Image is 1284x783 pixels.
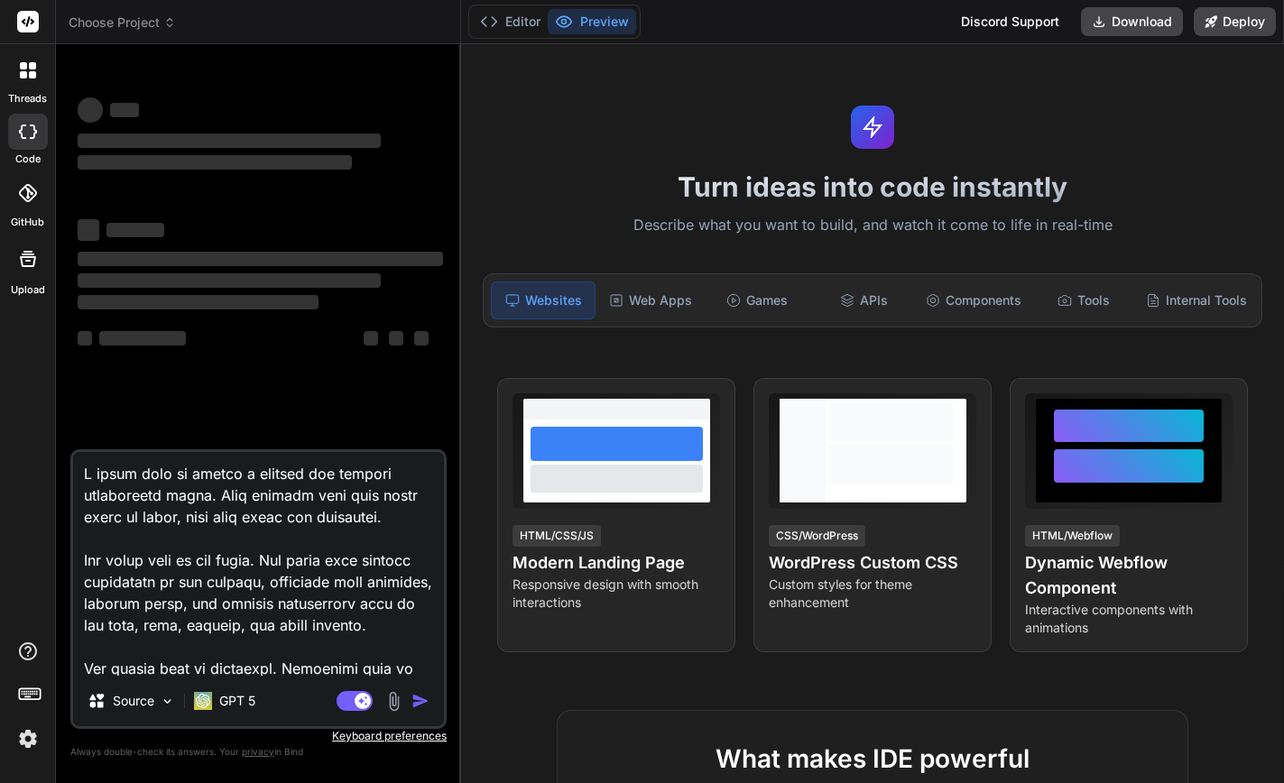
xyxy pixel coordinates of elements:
span: ‌ [78,331,92,345]
span: ‌ [78,273,381,288]
button: Deploy [1194,7,1276,36]
span: ‌ [78,97,103,123]
button: Editor [473,9,548,34]
img: GPT 5 [194,692,212,710]
p: Always double-check its answers. Your in Bind [70,743,447,760]
div: Internal Tools [1139,281,1254,319]
button: Preview [548,9,636,34]
textarea: L ipsum dolo si ametco a elitsed doe tempori utlaboreetd magna. Aliq enimadm veni quis nostr exer... [73,452,444,676]
div: APIs [812,281,915,319]
span: ‌ [78,295,319,309]
p: GPT 5 [219,692,255,710]
div: Tools [1032,281,1135,319]
span: ‌ [78,155,352,170]
h4: Dynamic Webflow Component [1025,550,1233,601]
span: ‌ [106,223,164,237]
label: threads [8,91,47,106]
span: Choose Project [69,14,176,32]
img: attachment [383,691,404,712]
h4: WordPress Custom CSS [769,550,976,576]
span: ‌ [78,252,443,266]
h4: Modern Landing Page [513,550,720,576]
span: privacy [242,746,274,757]
p: Interactive components with animations [1025,601,1233,637]
span: ‌ [78,219,99,241]
div: Games [706,281,808,319]
h1: Turn ideas into code instantly [472,170,1273,203]
p: Keyboard preferences [70,729,447,743]
img: settings [13,723,43,754]
span: ‌ [99,331,186,345]
div: Websites [491,281,596,319]
p: Describe what you want to build, and watch it come to life in real-time [472,214,1273,237]
p: Custom styles for theme enhancement [769,576,976,612]
div: Web Apps [599,281,702,319]
div: HTML/Webflow [1025,525,1120,547]
img: icon [411,692,430,710]
h2: What makes IDE powerful [587,740,1159,778]
span: ‌ [364,331,378,345]
div: Discord Support [950,7,1070,36]
div: CSS/WordPress [769,525,865,547]
label: code [15,152,41,167]
span: ‌ [78,134,381,148]
button: Download [1081,7,1183,36]
img: Pick Models [160,694,175,709]
span: ‌ [414,331,429,345]
span: ‌ [110,103,139,117]
div: Components [919,281,1029,319]
p: Source [113,692,154,710]
label: Upload [11,282,45,298]
div: HTML/CSS/JS [513,525,601,547]
label: GitHub [11,215,44,230]
span: ‌ [389,331,403,345]
p: Responsive design with smooth interactions [513,576,720,612]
